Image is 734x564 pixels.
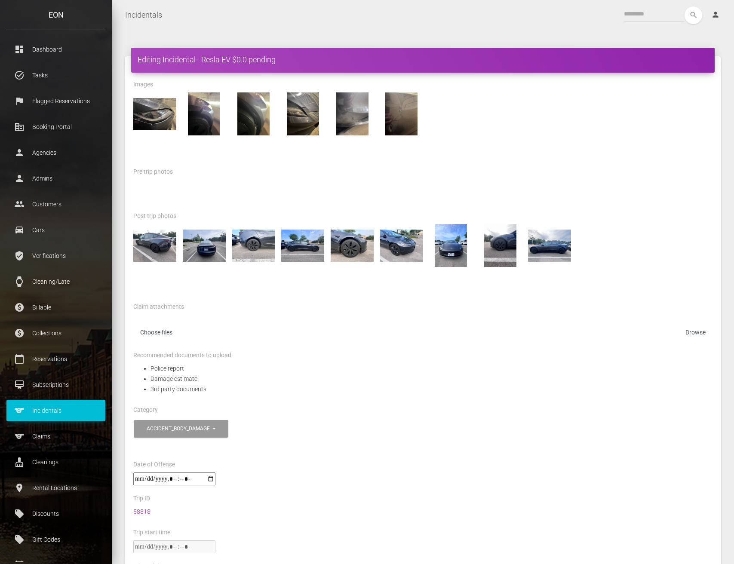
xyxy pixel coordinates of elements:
[13,327,99,340] p: Collections
[705,6,728,24] a: person
[685,6,702,24] button: search
[13,533,99,546] p: Gift Codes
[133,494,150,503] label: Trip ID
[13,224,99,236] p: Cars
[133,406,158,414] label: Category
[6,374,105,395] a: card_membership Subscriptions
[134,420,228,438] button: accident_body_damage
[13,172,99,185] p: Admins
[13,507,99,520] p: Discounts
[6,529,105,550] a: local_offer Gift Codes
[13,404,99,417] p: Incidentals
[6,245,105,267] a: verified_user Verifications
[281,92,324,135] img: b5ffff1962104c2a966d64b3826c3290.jpg
[125,4,162,26] a: Incidentals
[13,120,99,133] p: Booking Portal
[150,363,713,374] li: Police report
[430,224,473,267] img: IMG_0734.jpg
[528,224,571,267] img: IMG_0732.jpg
[13,352,99,365] p: Reservations
[133,212,176,221] label: Post trip photos
[6,116,105,138] a: corporate_fare Booking Portal
[133,460,175,469] label: Date of Offense
[6,271,105,292] a: watch Cleaning/Late
[232,224,275,267] img: IMG_0738.jpg
[6,297,105,318] a: paid Billable
[133,508,150,515] a: 58818
[133,224,176,267] img: IMG_0740.jpg
[13,146,99,159] p: Agencies
[13,95,99,107] p: Flagged Reservations
[711,10,720,19] i: person
[232,92,275,135] img: 8ed823ef24974556980092d86d10223f.jpg
[133,325,713,343] label: Choose files
[13,301,99,314] p: Billable
[6,219,105,241] a: drive_eta Cars
[380,92,423,135] img: d9c9dd272e6a4cebad54c36b16f76719.jpg
[133,168,173,176] label: Pre trip photos
[6,39,105,60] a: dashboard Dashboard
[133,351,231,360] label: Recommended documents to upload
[13,249,99,262] p: Verifications
[6,64,105,86] a: task_alt Tasks
[13,275,99,288] p: Cleaning/Late
[133,80,153,89] label: Images
[6,503,105,524] a: local_offer Discounts
[6,348,105,370] a: calendar_today Reservations
[6,322,105,344] a: paid Collections
[380,224,423,267] img: IMG_0735.jpg
[13,43,99,56] p: Dashboard
[6,142,105,163] a: person Agencies
[13,456,99,469] p: Cleanings
[13,430,99,443] p: Claims
[6,168,105,189] a: person Admins
[6,477,105,499] a: place Rental Locations
[150,384,713,394] li: 3rd party documents
[331,92,374,135] img: d7d29a6f25ab47d091300c3a36e9c83b.jpg
[133,303,184,311] label: Claim attachments
[281,224,324,267] img: IMG_0737.jpg
[6,193,105,215] a: people Customers
[138,54,708,65] h4: Editing Incidental - Resla EV $0.0 pending
[13,378,99,391] p: Subscriptions
[183,92,226,135] img: 1f8ae2ebc9374dce9c6493a742fbb37c.jpg
[147,425,212,432] div: accident_body_damage
[13,198,99,211] p: Customers
[331,224,374,267] img: IMG_0736.jpg
[6,90,105,112] a: flag Flagged Reservations
[13,481,99,494] p: Rental Locations
[150,374,713,384] li: Damage estimate
[133,528,170,537] label: Trip start time
[6,426,105,447] a: sports Claims
[13,69,99,82] p: Tasks
[6,451,105,473] a: cleaning_services Cleanings
[6,400,105,421] a: sports Incidentals
[479,224,522,267] img: IMG_0733.jpg
[133,92,176,135] img: 1e973e79363c4efeb184a80a3601b0aa.jpg
[183,224,226,267] img: IMG_0739.jpg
